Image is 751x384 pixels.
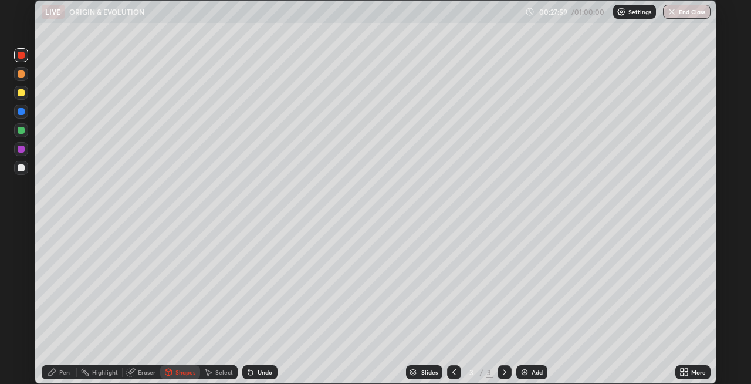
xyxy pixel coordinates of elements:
p: LIVE [45,7,61,16]
img: end-class-cross [667,7,676,16]
div: Highlight [92,369,118,375]
img: class-settings-icons [617,7,626,16]
div: Eraser [138,369,155,375]
button: End Class [663,5,711,19]
p: Settings [628,9,651,15]
div: Undo [258,369,272,375]
div: Slides [421,369,438,375]
img: add-slide-button [520,368,529,377]
div: Shapes [175,369,195,375]
p: ORIGIN & EVOLUTION [69,7,144,16]
div: More [691,369,706,375]
div: 3 [466,369,478,376]
div: Add [532,369,543,375]
div: / [480,369,483,376]
div: Pen [59,369,70,375]
div: Select [215,369,233,375]
div: 3 [486,367,493,378]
